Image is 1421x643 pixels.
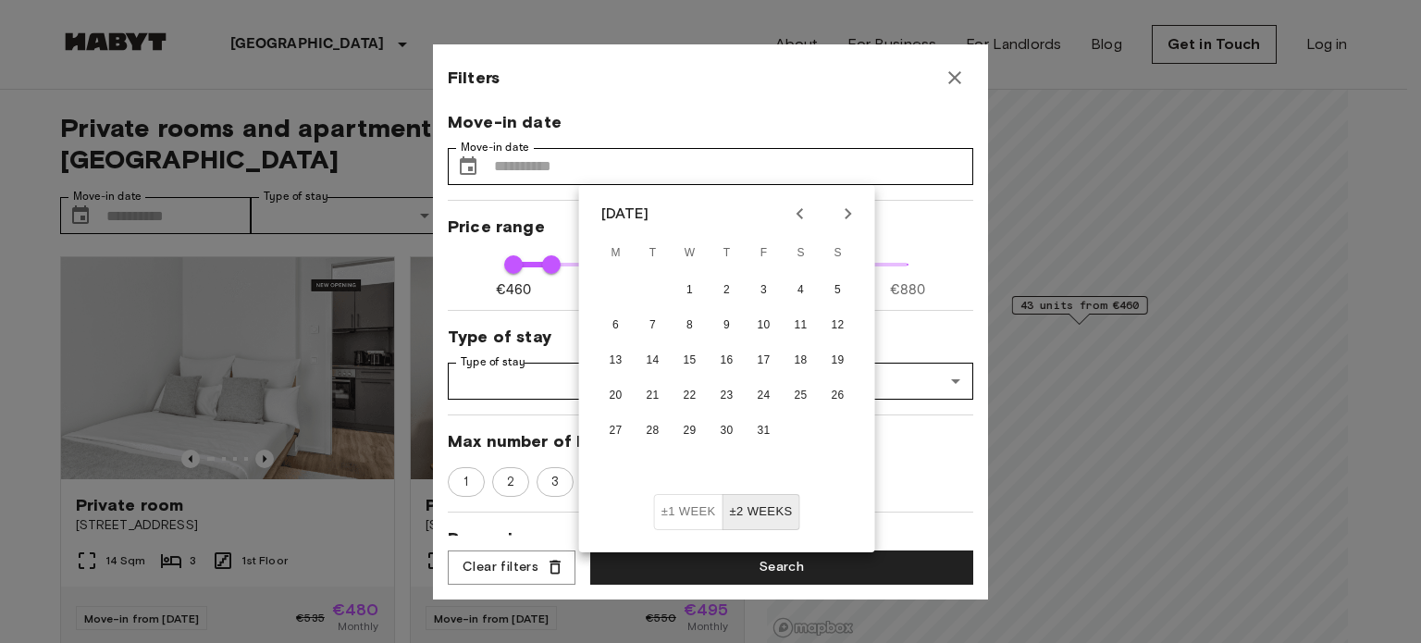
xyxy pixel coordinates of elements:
[673,379,707,413] button: 22
[822,235,855,272] span: Sunday
[673,309,707,342] button: 8
[710,344,744,377] button: 16
[748,235,781,272] span: Friday
[748,274,781,307] button: 3
[785,274,818,307] button: 4
[541,473,569,491] span: 3
[710,379,744,413] button: 23
[453,473,478,491] span: 1
[537,467,574,497] div: 3
[822,344,855,377] button: 19
[636,379,670,413] button: 21
[822,274,855,307] button: 5
[461,354,525,370] label: Type of stay
[748,309,781,342] button: 10
[590,550,973,585] button: Search
[448,216,973,238] span: Price range
[496,280,532,300] span: €460
[710,274,744,307] button: 2
[673,274,707,307] button: 1
[492,467,529,497] div: 2
[448,326,973,348] span: Type of stay
[785,309,818,342] button: 11
[599,344,633,377] button: 13
[654,494,800,530] div: Move In Flexibility
[448,527,973,550] span: Room size
[636,414,670,448] button: 28
[448,111,973,133] span: Move-in date
[601,203,649,225] div: [DATE]
[599,235,633,272] span: Monday
[748,379,781,413] button: 24
[450,148,487,185] button: Choose date
[822,379,855,413] button: 26
[785,235,818,272] span: Saturday
[654,494,723,530] button: ±1 week
[890,280,926,300] span: €880
[785,344,818,377] button: 18
[448,467,485,497] div: 1
[636,235,670,272] span: Tuesday
[785,379,818,413] button: 25
[710,414,744,448] button: 30
[723,494,800,530] button: ±2 weeks
[710,235,744,272] span: Thursday
[599,414,633,448] button: 27
[636,309,670,342] button: 7
[448,550,575,585] button: Clear filters
[461,140,529,155] label: Move-in date
[497,473,525,491] span: 2
[748,414,781,448] button: 31
[748,344,781,377] button: 17
[673,344,707,377] button: 15
[822,309,855,342] button: 12
[448,430,973,452] span: Max number of bedrooms
[785,198,816,229] button: Previous month
[833,198,864,229] button: Next month
[673,235,707,272] span: Wednesday
[673,414,707,448] button: 29
[710,309,744,342] button: 9
[599,379,633,413] button: 20
[636,344,670,377] button: 14
[448,67,500,89] span: Filters
[599,309,633,342] button: 6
